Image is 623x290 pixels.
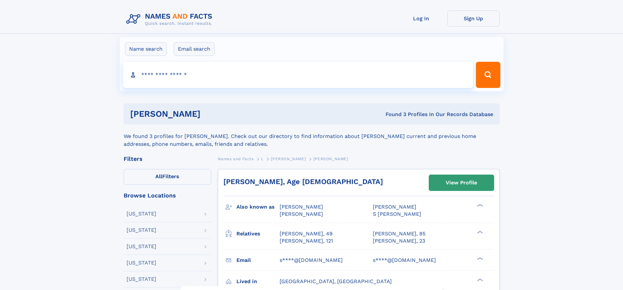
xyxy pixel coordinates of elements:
[373,237,425,245] a: [PERSON_NAME], 23
[125,42,167,56] label: Name search
[429,175,494,191] a: View Profile
[124,125,500,148] div: We found 3 profiles for [PERSON_NAME]. Check out our directory to find information about [PERSON_...
[123,62,473,88] input: search input
[271,155,306,163] a: [PERSON_NAME]
[155,173,162,179] span: All
[280,211,323,217] span: [PERSON_NAME]
[280,237,333,245] a: [PERSON_NAME], 121
[124,193,211,198] div: Browse Locations
[476,62,500,88] button: Search Button
[127,228,156,233] div: [US_STATE]
[124,169,211,185] label: Filters
[127,211,156,216] div: [US_STATE]
[124,10,218,28] img: Logo Names and Facts
[130,110,293,118] h1: [PERSON_NAME]
[127,244,156,249] div: [US_STATE]
[373,230,425,237] a: [PERSON_NAME], 85
[280,230,333,237] a: [PERSON_NAME], 49
[236,228,280,239] h3: Relatives
[236,201,280,213] h3: Also known as
[218,155,254,163] a: Names and Facts
[395,10,447,26] a: Log In
[373,211,421,217] span: S [PERSON_NAME]
[127,260,156,265] div: [US_STATE]
[261,155,264,163] a: L
[476,203,483,208] div: ❯
[373,204,416,210] span: [PERSON_NAME]
[293,111,493,118] div: Found 3 Profiles In Our Records Database
[236,255,280,266] h3: Email
[174,42,215,56] label: Email search
[447,10,500,26] a: Sign Up
[280,204,323,210] span: [PERSON_NAME]
[261,157,264,161] span: L
[236,276,280,287] h3: Lived in
[476,230,483,234] div: ❯
[476,256,483,261] div: ❯
[271,157,306,161] span: [PERSON_NAME]
[124,156,211,162] div: Filters
[280,278,392,284] span: [GEOGRAPHIC_DATA], [GEOGRAPHIC_DATA]
[476,278,483,282] div: ❯
[313,157,348,161] span: [PERSON_NAME]
[223,178,383,186] a: [PERSON_NAME], Age [DEMOGRAPHIC_DATA]
[446,175,477,190] div: View Profile
[127,277,156,282] div: [US_STATE]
